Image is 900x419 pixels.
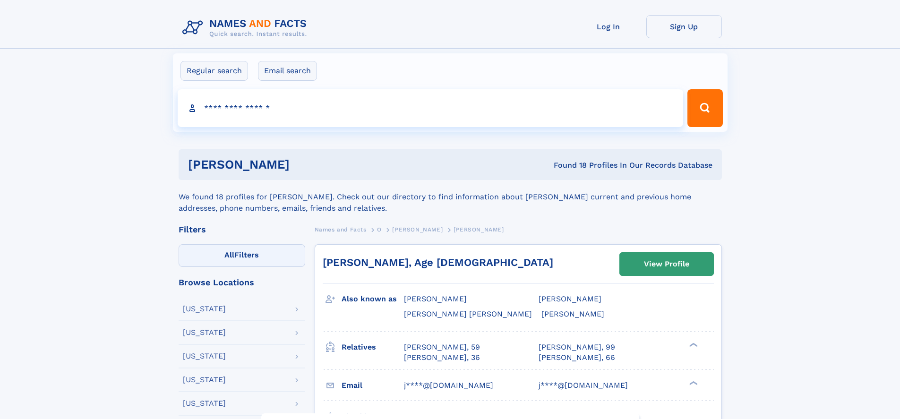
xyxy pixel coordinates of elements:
[644,253,689,275] div: View Profile
[179,180,722,214] div: We found 18 profiles for [PERSON_NAME]. Check out our directory to find information about [PERSON...
[342,291,404,307] h3: Also known as
[377,226,382,233] span: O
[541,309,604,318] span: [PERSON_NAME]
[342,377,404,393] h3: Email
[183,329,226,336] div: [US_STATE]
[179,15,315,41] img: Logo Names and Facts
[404,309,532,318] span: [PERSON_NAME] [PERSON_NAME]
[454,226,504,233] span: [PERSON_NAME]
[179,244,305,267] label: Filters
[183,376,226,384] div: [US_STATE]
[646,15,722,38] a: Sign Up
[687,342,698,348] div: ❯
[404,352,480,363] a: [PERSON_NAME], 36
[404,342,480,352] a: [PERSON_NAME], 59
[315,223,367,235] a: Names and Facts
[183,305,226,313] div: [US_STATE]
[539,352,615,363] a: [PERSON_NAME], 66
[392,226,443,233] span: [PERSON_NAME]
[404,294,467,303] span: [PERSON_NAME]
[342,339,404,355] h3: Relatives
[323,257,553,268] a: [PERSON_NAME], Age [DEMOGRAPHIC_DATA]
[183,352,226,360] div: [US_STATE]
[179,278,305,287] div: Browse Locations
[183,400,226,407] div: [US_STATE]
[180,61,248,81] label: Regular search
[687,380,698,386] div: ❯
[179,225,305,234] div: Filters
[258,61,317,81] label: Email search
[421,160,712,171] div: Found 18 Profiles In Our Records Database
[178,89,684,127] input: search input
[188,159,422,171] h1: [PERSON_NAME]
[392,223,443,235] a: [PERSON_NAME]
[377,223,382,235] a: O
[620,253,713,275] a: View Profile
[224,250,234,259] span: All
[687,89,722,127] button: Search Button
[539,342,615,352] a: [PERSON_NAME], 99
[571,15,646,38] a: Log In
[539,294,601,303] span: [PERSON_NAME]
